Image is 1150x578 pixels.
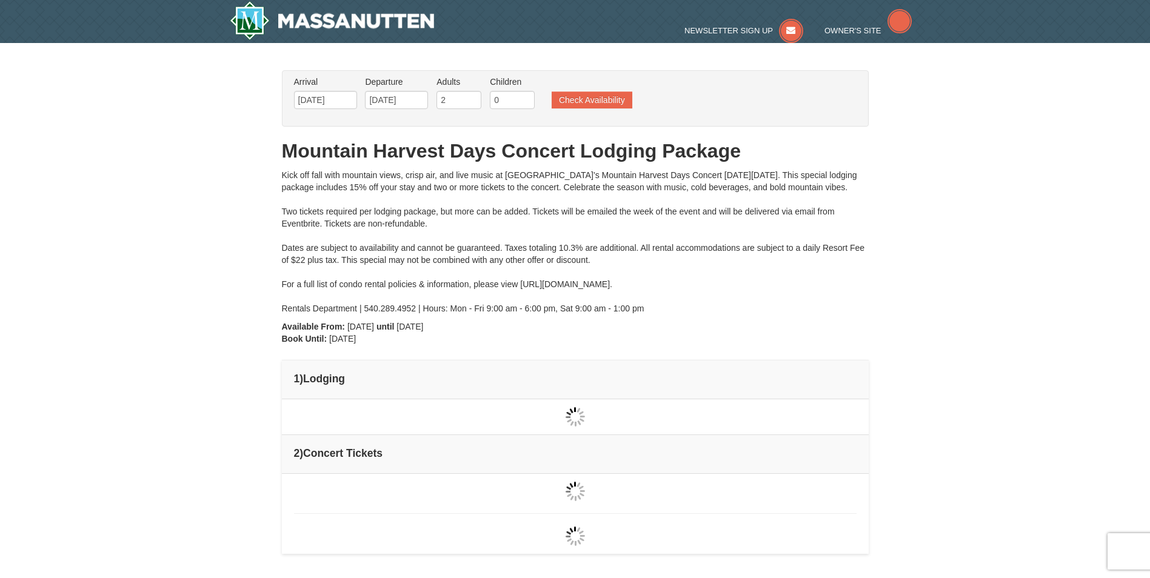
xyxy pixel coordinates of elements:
span: Newsletter Sign Up [684,26,773,35]
span: [DATE] [347,322,374,331]
strong: Available From: [282,322,346,331]
img: wait gif [566,407,585,427]
a: Massanutten Resort [230,1,435,40]
label: Children [490,76,535,88]
span: ) [299,373,303,385]
a: Newsletter Sign Up [684,26,803,35]
span: ) [299,447,303,459]
img: wait gif [566,527,585,546]
label: Arrival [294,76,357,88]
span: [DATE] [329,334,356,344]
span: Owner's Site [824,26,881,35]
button: Check Availability [552,91,632,108]
img: wait gif [566,482,585,501]
h4: 2 Concert Tickets [294,447,857,459]
strong: until [376,322,395,331]
img: Massanutten Resort Logo [230,1,435,40]
label: Adults [436,76,481,88]
div: Kick off fall with mountain views, crisp air, and live music at [GEOGRAPHIC_DATA]’s Mountain Harv... [282,169,869,314]
a: Owner's Site [824,26,912,35]
span: [DATE] [396,322,423,331]
h4: 1 Lodging [294,373,857,385]
label: Departure [365,76,428,88]
strong: Book Until: [282,334,327,344]
h1: Mountain Harvest Days Concert Lodging Package [282,139,869,163]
